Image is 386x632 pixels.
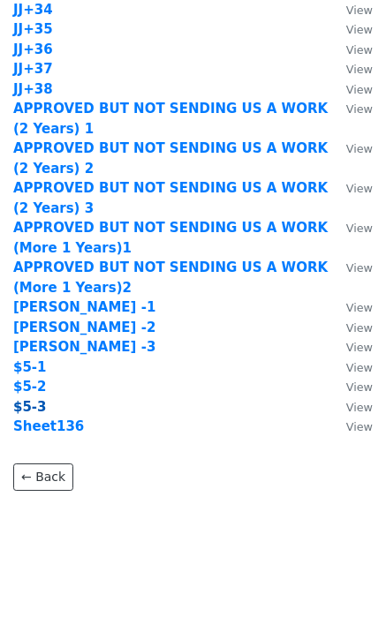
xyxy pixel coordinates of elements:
a: View [329,418,373,434]
a: View [329,140,373,156]
a: View [329,41,373,57]
small: View [346,4,373,17]
small: View [346,63,373,76]
small: View [346,420,373,433]
a: View [329,81,373,97]
a: View [329,299,373,315]
a: [PERSON_NAME] -2 [13,320,155,335]
a: [PERSON_NAME] -1 [13,299,155,315]
a: View [329,320,373,335]
small: View [346,102,373,116]
a: JJ+37 [13,61,53,77]
a: JJ+35 [13,21,53,37]
a: View [329,101,373,117]
a: APPROVED BUT NOT SENDING US A WORK (2 Years) 2 [13,140,328,177]
a: APPROVED BUT NOT SENDING US A WORK (2 Years) 3 [13,180,328,216]
a: View [329,21,373,37]
a: View [329,2,373,18]
small: View [346,321,373,335]
a: $5-1 [13,359,47,375]
small: View [346,182,373,195]
small: View [346,380,373,394]
a: JJ+34 [13,2,53,18]
small: View [346,341,373,354]
a: $5-3 [13,399,47,415]
a: APPROVED BUT NOT SENDING US A WORK (More 1 Years)1 [13,220,328,256]
small: View [346,142,373,155]
a: View [329,339,373,355]
iframe: Chat Widget [298,547,386,632]
a: ← Back [13,463,73,491]
small: View [346,43,373,56]
small: View [346,83,373,96]
a: Sheet136 [13,418,84,434]
small: View [346,361,373,374]
a: View [329,379,373,395]
small: View [346,23,373,36]
small: View [346,401,373,414]
a: JJ+38 [13,81,53,97]
small: View [346,261,373,275]
a: APPROVED BUT NOT SENDING US A WORK (2 Years) 1 [13,101,328,137]
a: JJ+36 [13,41,53,57]
small: View [346,222,373,235]
a: APPROVED BUT NOT SENDING US A WORK (More 1 Years)2 [13,260,328,296]
a: View [329,260,373,275]
a: $5-2 [13,379,47,395]
a: [PERSON_NAME] -3 [13,339,155,355]
a: View [329,399,373,415]
a: View [329,61,373,77]
small: View [346,301,373,314]
a: View [329,180,373,196]
a: View [329,220,373,236]
a: View [329,359,373,375]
